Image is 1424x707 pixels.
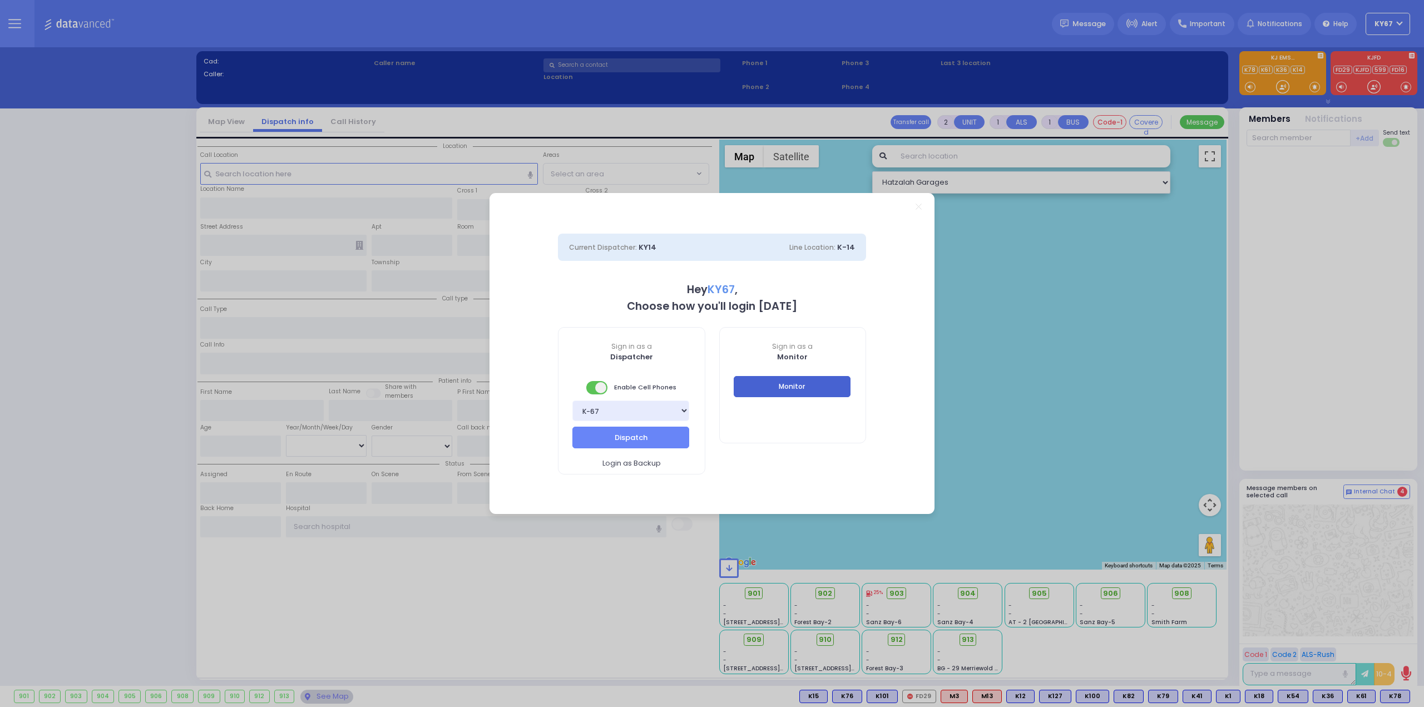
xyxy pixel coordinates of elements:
span: Line Location: [789,243,835,252]
b: Hey , [687,282,738,297]
span: Login as Backup [602,458,661,469]
span: KY67 [708,282,735,297]
button: Dispatch [572,427,689,448]
b: Monitor [777,352,808,362]
span: KY14 [639,242,656,253]
span: Sign in as a [558,342,705,352]
b: Choose how you'll login [DATE] [627,299,797,314]
span: Current Dispatcher: [569,243,637,252]
a: Close [916,204,922,210]
span: Sign in as a [720,342,866,352]
span: K-14 [837,242,855,253]
button: Monitor [734,376,851,397]
b: Dispatcher [610,352,653,362]
span: Enable Cell Phones [586,380,676,395]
